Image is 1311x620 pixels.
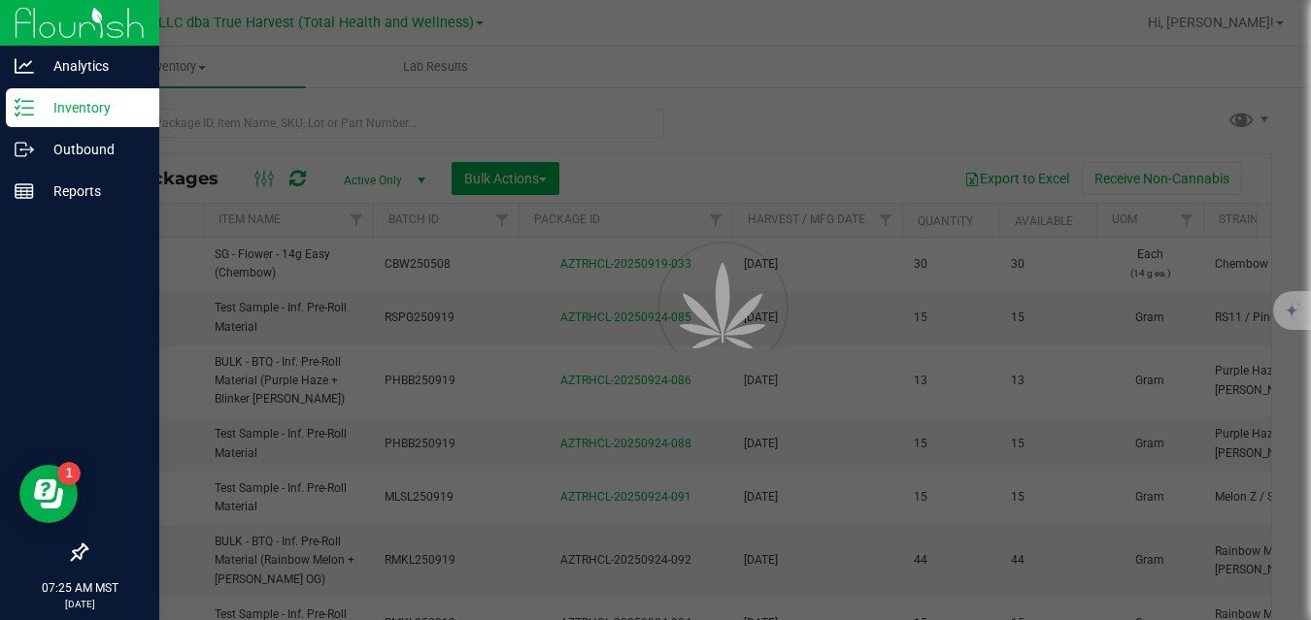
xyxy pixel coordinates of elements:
[15,56,34,76] inline-svg: Analytics
[9,579,151,597] p: 07:25 AM MST
[9,597,151,611] p: [DATE]
[15,140,34,159] inline-svg: Outbound
[34,96,151,119] p: Inventory
[34,138,151,161] p: Outbound
[57,462,81,485] iframe: Resource center unread badge
[19,465,78,523] iframe: Resource center
[15,181,34,201] inline-svg: Reports
[34,54,151,78] p: Analytics
[15,98,34,117] inline-svg: Inventory
[34,179,151,203] p: Reports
